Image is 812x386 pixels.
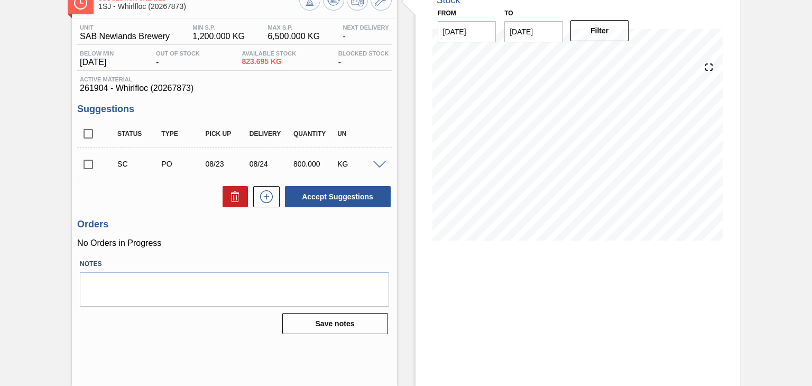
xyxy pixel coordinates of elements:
span: Available Stock [242,50,296,57]
button: Filter [570,20,629,41]
div: Quantity [291,130,339,137]
div: KG [335,160,383,168]
span: [DATE] [80,58,114,67]
div: Suggestion Created [115,160,163,168]
div: Delete Suggestions [217,186,248,207]
span: Active Material [80,76,389,82]
label: Notes [80,256,389,272]
span: Blocked Stock [338,50,389,57]
span: 823.695 KG [242,58,296,66]
button: Save notes [282,313,388,334]
span: 1,200.000 KG [192,32,245,41]
span: 1SJ - Whirlfloc (20267873) [98,3,299,11]
div: Type [159,130,207,137]
div: 08/23/2025 [203,160,251,168]
div: - [336,50,392,67]
h3: Suggestions [77,104,391,115]
input: mm/dd/yyyy [504,21,563,42]
p: No Orders in Progress [77,238,391,248]
div: UN [335,130,383,137]
div: Delivery [247,130,295,137]
div: Status [115,130,163,137]
span: 261904 - Whirlfloc (20267873) [80,84,389,93]
button: Accept Suggestions [285,186,391,207]
span: Unit [80,24,170,31]
input: mm/dd/yyyy [438,21,496,42]
div: Accept Suggestions [280,185,392,208]
h3: Orders [77,219,391,230]
span: SAB Newlands Brewery [80,32,170,41]
div: - [153,50,202,67]
span: MAX S.P. [267,24,320,31]
label: to [504,10,513,17]
span: 6,500.000 KG [267,32,320,41]
div: 800.000 [291,160,339,168]
span: MIN S.P. [192,24,245,31]
div: New suggestion [248,186,280,207]
div: Pick up [203,130,251,137]
span: Below Min [80,50,114,57]
div: Purchase order [159,160,207,168]
div: 08/24/2025 [247,160,295,168]
div: - [340,24,391,41]
span: Out Of Stock [156,50,200,57]
label: From [438,10,456,17]
span: Next Delivery [343,24,389,31]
